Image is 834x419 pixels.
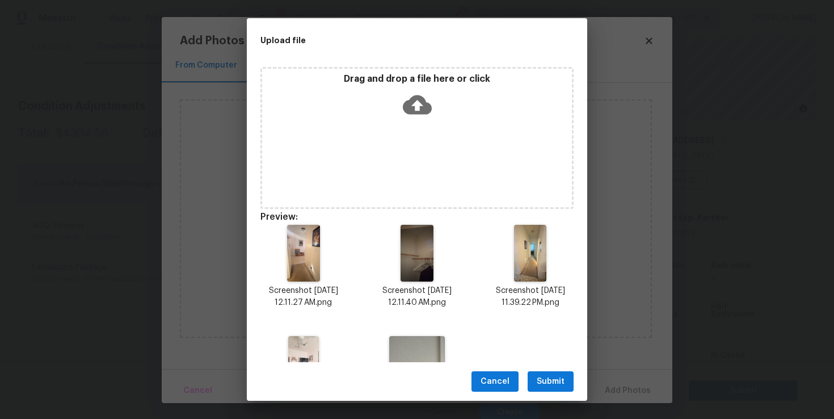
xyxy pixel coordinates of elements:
span: Cancel [481,375,509,389]
h2: Upload file [260,34,523,47]
span: Submit [537,375,565,389]
p: Drag and drop a file here or click [262,73,572,85]
img: KVXwUPG+r3u27GYjQBRfONvZz6I52GlSAxGZt8LliezBn4hY++O0b8x7hN+vooAbjlCTkfHc4yf7q8uwv8fzL58vGzgqS0AAA... [514,225,546,282]
p: Screenshot [DATE] 12.11.27 AM.png [260,285,347,309]
img: T9Qjqo0vjG1bAAAAABJRU5ErkJggg== [389,336,444,393]
img: wAKbjtkf3gJEQAAAABJRU5ErkJggg== [288,336,319,393]
button: Cancel [471,371,519,392]
button: Submit [528,371,574,392]
img: x8gk4e0uRDmlwAAAABJRU5ErkJggg== [287,225,320,282]
p: Screenshot [DATE] 11.39.22 PM.png [487,285,574,309]
img: 3T534urOD0sl0U1AAAAAElFTkSuQmCC [401,225,433,282]
p: Screenshot [DATE] 12.11.40 AM.png [374,285,460,309]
